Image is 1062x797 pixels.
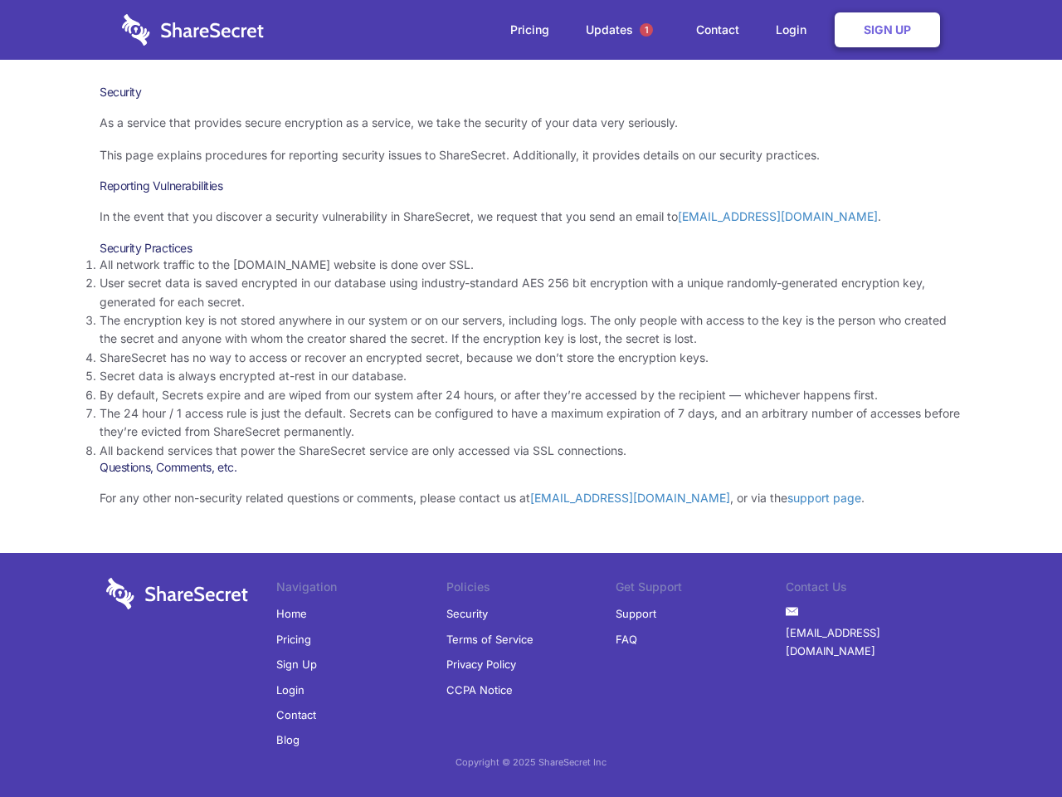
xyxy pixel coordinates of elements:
[786,620,956,664] a: [EMAIL_ADDRESS][DOMAIN_NAME]
[494,4,566,56] a: Pricing
[759,4,831,56] a: Login
[616,601,656,626] a: Support
[100,442,962,460] li: All backend services that power the ShareSecret service are only accessed via SSL connections.
[640,23,653,37] span: 1
[835,12,940,47] a: Sign Up
[616,578,786,601] li: Get Support
[106,578,248,609] img: logo-wordmark-white-trans-d4663122ce5f474addd5e946df7df03e33cb6a1c49d2221995e7729f52c070b2.svg
[276,702,316,727] a: Contact
[100,311,962,349] li: The encryption key is not stored anywhere in our system or on our servers, including logs. The on...
[100,460,962,475] h3: Questions, Comments, etc.
[100,274,962,311] li: User secret data is saved encrypted in our database using industry-standard AES 256 bit encryptio...
[678,209,878,223] a: [EMAIL_ADDRESS][DOMAIN_NAME]
[446,601,488,626] a: Security
[100,404,962,442] li: The 24 hour / 1 access rule is just the default. Secrets can be configured to have a maximum expi...
[100,367,962,385] li: Secret data is always encrypted at-rest in our database.
[276,677,304,702] a: Login
[680,4,756,56] a: Contact
[786,578,956,601] li: Contact Us
[100,256,962,274] li: All network traffic to the [DOMAIN_NAME] website is done over SSL.
[787,491,861,505] a: support page
[276,652,317,677] a: Sign Up
[276,601,307,626] a: Home
[100,386,962,404] li: By default, Secrets expire and are wiped from our system after 24 hours, or after they’re accesse...
[446,652,516,677] a: Privacy Policy
[276,578,446,601] li: Navigation
[276,627,311,652] a: Pricing
[100,146,962,164] p: This page explains procedures for reporting security issues to ShareSecret. Additionally, it prov...
[100,489,962,507] p: For any other non-security related questions or comments, please contact us at , or via the .
[446,627,533,652] a: Terms of Service
[100,208,962,226] p: In the event that you discover a security vulnerability in ShareSecret, we request that you send ...
[100,241,962,256] h3: Security Practices
[530,491,730,505] a: [EMAIL_ADDRESS][DOMAIN_NAME]
[100,85,962,100] h1: Security
[446,578,616,601] li: Policies
[100,349,962,367] li: ShareSecret has no way to access or recover an encrypted secret, because we don’t store the encry...
[446,677,513,702] a: CCPA Notice
[122,14,264,46] img: logo-wordmark-white-trans-d4663122ce5f474addd5e946df7df03e33cb6a1c49d2221995e7729f52c070b2.svg
[276,727,300,752] a: Blog
[100,178,962,193] h3: Reporting Vulnerabilities
[616,627,637,652] a: FAQ
[100,114,962,132] p: As a service that provides secure encryption as a service, we take the security of your data very...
